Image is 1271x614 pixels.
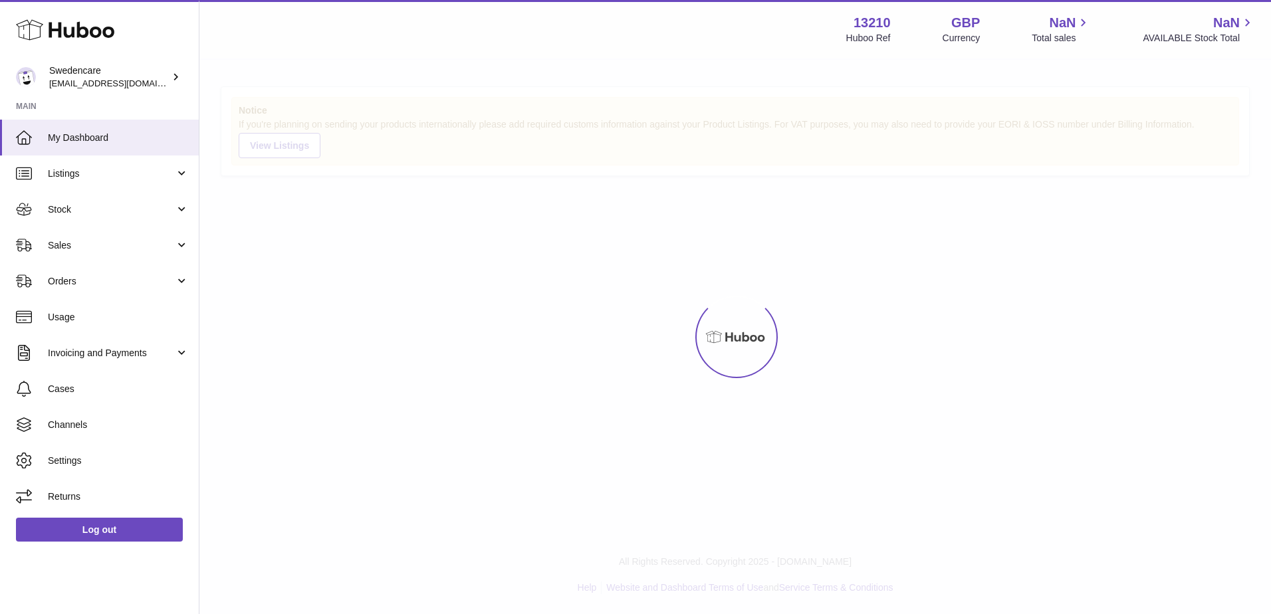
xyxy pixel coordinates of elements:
strong: GBP [951,14,980,32]
span: Sales [48,239,175,252]
span: Stock [48,203,175,216]
a: Log out [16,518,183,542]
a: NaN Total sales [1032,14,1091,45]
span: Settings [48,455,189,467]
strong: 13210 [854,14,891,32]
span: Listings [48,167,175,180]
span: My Dashboard [48,132,189,144]
span: Total sales [1032,32,1091,45]
span: Channels [48,419,189,431]
span: AVAILABLE Stock Total [1143,32,1255,45]
img: gemma.horsfield@swedencare.co.uk [16,67,36,87]
div: Huboo Ref [846,32,891,45]
div: Currency [943,32,981,45]
span: Orders [48,275,175,288]
a: NaN AVAILABLE Stock Total [1143,14,1255,45]
span: Usage [48,311,189,324]
span: NaN [1213,14,1240,32]
span: Cases [48,383,189,395]
span: [EMAIL_ADDRESS][DOMAIN_NAME] [49,78,195,88]
span: NaN [1049,14,1076,32]
span: Returns [48,490,189,503]
div: Swedencare [49,64,169,90]
span: Invoicing and Payments [48,347,175,359]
